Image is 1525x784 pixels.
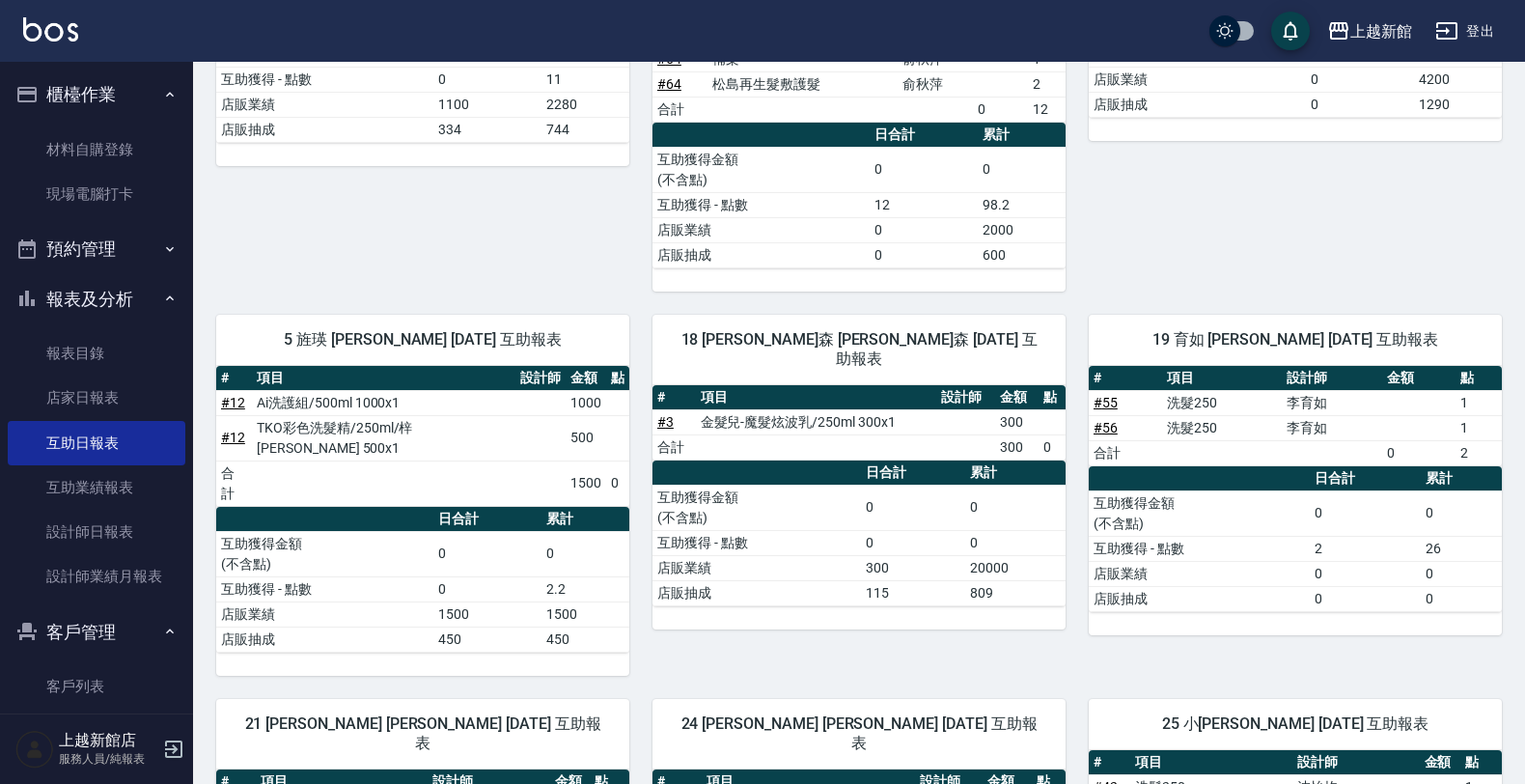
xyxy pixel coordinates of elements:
[1039,434,1066,460] td: 0
[541,627,629,652] td: 450
[1089,536,1310,561] td: 互助獲得 - 點數
[652,434,696,460] td: 合計
[696,409,936,434] td: 金髮兒-魔髮炫波乳/250ml 300x1
[252,415,515,461] td: TKO彩色洗髮精/250ml/梓[PERSON_NAME] 500x1
[515,366,566,391] th: 設計師
[433,92,542,117] td: 1100
[566,415,606,461] td: 500
[652,97,707,122] td: 合計
[566,390,606,415] td: 1000
[1028,71,1066,97] td: 2
[1460,750,1502,775] th: 點
[433,117,542,142] td: 334
[652,385,696,410] th: #
[1310,490,1421,536] td: 0
[59,731,157,750] h5: 上越新館店
[707,71,898,97] td: 松島再生髮敷護髮
[995,434,1039,460] td: 300
[965,555,1066,580] td: 20000
[1319,12,1420,51] button: 上越新館
[566,461,606,506] td: 1500
[978,217,1066,242] td: 2000
[965,485,1066,530] td: 0
[676,330,1042,369] span: 18 [PERSON_NAME]森 [PERSON_NAME]森 [DATE] 互助報表
[1382,440,1456,465] td: 0
[216,507,629,653] table: a dense table
[936,385,995,410] th: 設計師
[216,627,433,652] td: 店販抽成
[541,531,629,576] td: 0
[15,730,54,769] img: Person
[1089,466,1502,612] table: a dense table
[8,554,185,599] a: 設計師業績月報表
[1094,420,1118,435] a: #56
[1421,561,1502,586] td: 0
[995,409,1039,434] td: 300
[676,714,1042,753] span: 24 [PERSON_NAME] [PERSON_NAME] [DATE] 互助報表
[8,376,185,420] a: 店家日報表
[1282,415,1382,440] td: 李育如
[216,531,433,576] td: 互助獲得金額 (不含點)
[1028,97,1066,122] td: 12
[696,385,936,410] th: 項目
[1271,12,1310,50] button: save
[965,530,1066,555] td: 0
[861,555,965,580] td: 300
[1282,366,1382,391] th: 設計師
[239,714,606,753] span: 21 [PERSON_NAME] [PERSON_NAME] [DATE] 互助報表
[1089,490,1310,536] td: 互助獲得金額 (不含點)
[541,602,629,627] td: 1500
[8,607,185,658] button: 客戶管理
[652,485,861,530] td: 互助獲得金額 (不含點)
[433,67,542,92] td: 0
[8,127,185,172] a: 材料自購登錄
[965,461,1066,486] th: 累計
[973,97,1028,122] td: 0
[8,224,185,274] button: 預約管理
[1421,466,1502,491] th: 累計
[59,750,157,768] p: 服務人員/純報表
[657,414,674,430] a: #3
[861,530,965,555] td: 0
[216,576,433,602] td: 互助獲得 - 點數
[965,580,1066,605] td: 809
[1456,415,1502,440] td: 1
[8,664,185,709] a: 客戶列表
[541,67,629,92] td: 11
[1310,466,1421,491] th: 日合計
[1420,750,1461,775] th: 金額
[1310,536,1421,561] td: 2
[1292,750,1419,775] th: 設計師
[652,242,870,267] td: 店販抽成
[8,510,185,554] a: 設計師日報表
[541,92,629,117] td: 2280
[216,92,433,117] td: 店販業績
[1414,92,1502,117] td: 1290
[221,430,245,445] a: #12
[652,147,870,192] td: 互助獲得金額 (不含點)
[978,242,1066,267] td: 600
[652,123,1066,268] table: a dense table
[1089,366,1162,391] th: #
[1421,586,1502,611] td: 0
[1162,415,1282,440] td: 洗髮250
[1421,490,1502,536] td: 0
[870,217,979,242] td: 0
[541,576,629,602] td: 2.2
[1306,92,1415,117] td: 0
[8,465,185,510] a: 互助業績報表
[1089,561,1310,586] td: 店販業績
[541,507,629,532] th: 累計
[606,461,629,506] td: 0
[657,76,681,92] a: #64
[652,217,870,242] td: 店販業績
[898,71,973,97] td: 俞秋萍
[8,274,185,324] button: 報表及分析
[433,531,542,576] td: 0
[1310,561,1421,586] td: 0
[1456,366,1502,391] th: 點
[8,421,185,465] a: 互助日報表
[1112,714,1479,734] span: 25 小[PERSON_NAME] [DATE] 互助報表
[652,530,861,555] td: 互助獲得 - 點數
[221,395,245,410] a: #12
